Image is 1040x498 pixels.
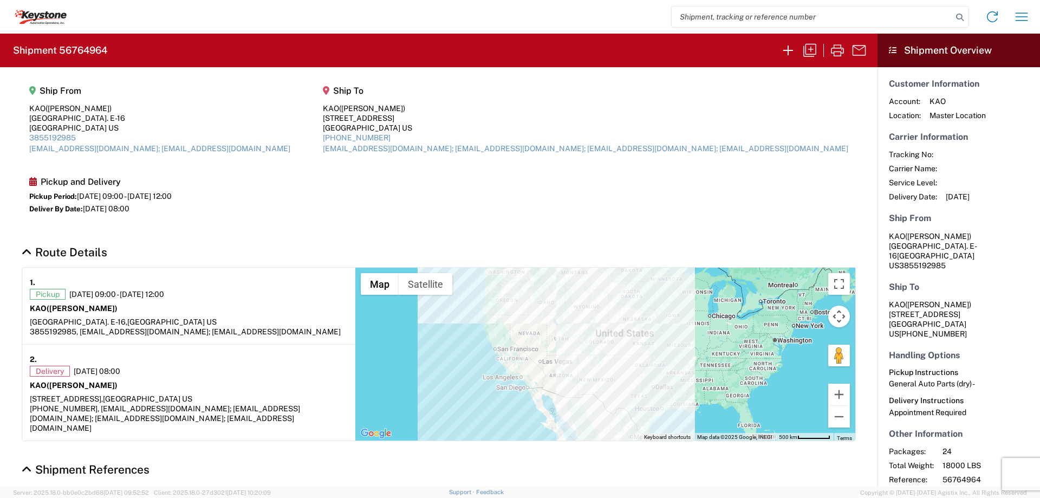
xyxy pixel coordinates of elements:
[837,435,852,441] a: Terms
[227,489,271,496] span: [DATE] 10:20:09
[889,231,1029,270] address: [GEOGRAPHIC_DATA] US
[323,86,848,96] h5: Ship To
[899,329,967,338] span: [PHONE_NUMBER]
[30,404,348,433] div: [PHONE_NUMBER], [EMAIL_ADDRESS][DOMAIN_NAME]; [EMAIL_ADDRESS][DOMAIN_NAME]; [EMAIL_ADDRESS][DOMAI...
[29,177,172,187] h5: Pickup and Delivery
[29,104,290,113] div: KAO
[889,79,1029,89] h5: Customer Information
[905,300,971,309] span: ([PERSON_NAME])
[323,133,391,142] a: [PHONE_NUMBER]
[889,475,934,484] span: Reference:
[30,289,66,300] span: Pickup
[889,242,977,260] span: [GEOGRAPHIC_DATA]. E-16
[339,104,405,113] span: ([PERSON_NAME])
[672,7,952,27] input: Shipment, tracking or reference number
[358,426,394,441] img: Google
[323,144,848,153] a: [EMAIL_ADDRESS][DOMAIN_NAME]; [EMAIL_ADDRESS][DOMAIN_NAME]; [EMAIL_ADDRESS][DOMAIN_NAME]; [EMAIL_...
[929,111,986,120] span: Master Location
[29,113,290,123] div: [GEOGRAPHIC_DATA]. E-16
[29,144,290,153] a: [EMAIL_ADDRESS][DOMAIN_NAME]; [EMAIL_ADDRESS][DOMAIN_NAME]
[74,366,120,376] span: [DATE] 08:00
[22,463,149,476] a: Hide Details
[889,132,1029,142] h5: Carrier Information
[905,232,971,241] span: ([PERSON_NAME])
[889,461,934,470] span: Total Weight:
[29,133,76,142] a: 3855192985
[303,485,385,495] strong: Bill Of Lading:
[946,192,970,202] span: [DATE]
[889,192,937,202] span: Delivery Date:
[889,178,937,187] span: Service Level:
[889,96,921,106] span: Account:
[30,366,70,377] span: Delivery
[889,232,905,241] span: KAO
[83,204,129,213] span: [DATE] 08:00
[77,192,172,201] span: [DATE] 09:00 - [DATE] 12:00
[877,34,1040,67] header: Shipment Overview
[69,289,164,299] span: [DATE] 09:00 - [DATE] 12:00
[942,461,1035,470] span: 18000 LBS
[392,485,431,495] span: 56764964
[358,426,394,441] a: Open this area in Google Maps (opens a new window)
[828,406,850,428] button: Zoom out
[889,368,1029,377] h6: Pickup Instructions
[942,475,1035,484] span: 56764964
[889,282,1029,292] h5: Ship To
[776,433,834,441] button: Map Scale: 500 km per 57 pixels
[30,394,103,403] span: [STREET_ADDRESS],
[45,104,112,113] span: ([PERSON_NAME])
[22,245,107,259] a: Hide Details
[889,300,1029,339] address: [GEOGRAPHIC_DATA] US
[29,205,83,213] span: Deliver By Date:
[889,164,937,173] span: Carrier Name:
[644,434,691,441] button: Keyboard shortcuts
[889,350,1029,360] h5: Handling Options
[889,396,1029,405] h6: Delivery Instructions
[929,96,986,106] span: KAO
[697,434,772,440] span: Map data ©2025 Google, INEGI
[323,123,848,133] div: [GEOGRAPHIC_DATA] US
[361,273,399,295] button: Show street map
[889,213,1029,223] h5: Ship From
[889,408,1029,417] div: Appointment Required
[22,485,103,495] strong: Purchase Order:
[30,352,37,366] strong: 2.
[889,429,1029,439] h5: Other Information
[476,489,504,495] a: Feedback
[828,384,850,405] button: Zoom in
[828,345,850,366] button: Drag Pegman onto the map to open Street View
[942,447,1035,456] span: 24
[889,150,937,159] span: Tracking No:
[47,304,118,313] span: ([PERSON_NAME])
[779,434,797,440] span: 500 km
[29,86,290,96] h5: Ship From
[889,447,934,456] span: Packages:
[889,379,1029,389] div: General Auto Parts (dry) -
[30,318,127,326] span: [GEOGRAPHIC_DATA]. E-16,
[30,304,118,313] strong: KAO
[399,273,452,295] button: Show satellite imagery
[13,44,107,57] h2: Shipment 56764964
[860,488,1027,497] span: Copyright © [DATE]-[DATE] Agistix Inc., All Rights Reserved
[103,394,192,403] span: [GEOGRAPHIC_DATA] US
[828,306,850,327] button: Map camera controls
[449,489,476,495] a: Support
[30,327,348,337] div: 3855192985, [EMAIL_ADDRESS][DOMAIN_NAME]; [EMAIL_ADDRESS][DOMAIN_NAME]
[103,489,149,496] span: [DATE] 09:52:52
[323,113,848,123] div: [STREET_ADDRESS]
[29,192,77,201] span: Pickup Period:
[154,489,271,496] span: Client: 2025.18.0-27d3021
[47,381,118,390] span: ([PERSON_NAME])
[889,300,971,319] span: KAO [STREET_ADDRESS]
[323,104,848,113] div: KAO
[30,275,35,289] strong: 1.
[828,273,850,295] button: Toggle fullscreen view
[29,123,290,133] div: [GEOGRAPHIC_DATA] US
[127,318,217,326] span: [GEOGRAPHIC_DATA] US
[899,261,946,270] span: 3855192985
[13,489,149,496] span: Server: 2025.18.0-bb0e0c2bd68
[30,381,118,390] strong: KAO
[889,111,921,120] span: Location:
